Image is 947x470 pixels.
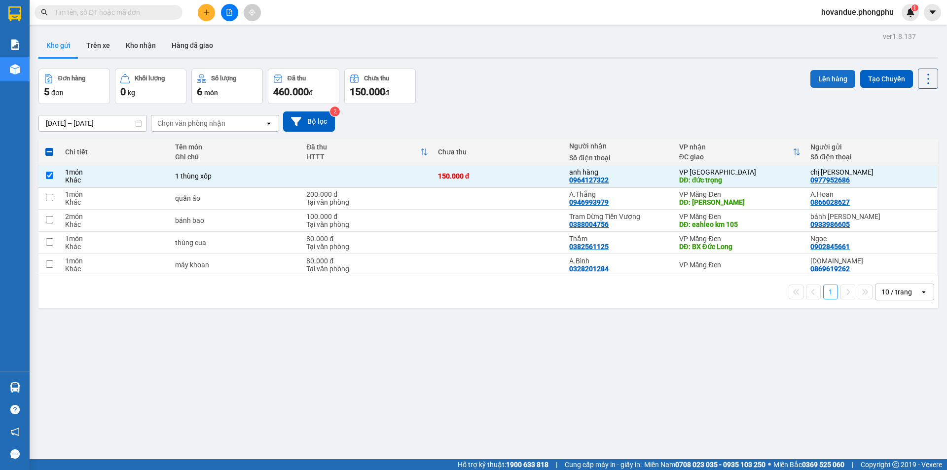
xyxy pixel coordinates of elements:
[810,176,850,184] div: 0977952686
[569,154,669,162] div: Số điện thoại
[679,190,801,198] div: VP Măng Đen
[42,66,85,72] span: SĐT:
[301,139,433,165] th: Toggle SortBy
[203,9,210,16] span: plus
[924,4,941,21] button: caret-down
[810,70,855,88] button: Lên hàng
[175,261,297,269] div: máy khoan
[10,405,20,414] span: question-circle
[810,153,932,161] div: Số điện thoại
[881,287,912,297] div: 10 / trang
[810,168,932,176] div: chị vân
[679,213,801,220] div: VP Măng Đen
[438,172,560,180] div: 150.000 đ
[244,4,261,21] button: aim
[569,243,609,251] div: 0382561125
[58,75,85,82] div: Đơn hàng
[438,148,560,156] div: Chưa thu
[120,86,126,98] span: 0
[306,143,420,151] div: Đã thu
[306,243,428,251] div: Tại văn phòng
[810,265,850,273] div: 0869619262
[802,461,844,469] strong: 0369 525 060
[364,75,389,82] div: Chưa thu
[569,190,669,198] div: A.Thắng
[906,8,915,17] img: icon-new-feature
[569,213,669,220] div: Tram Dừng Tiến Vượng
[928,8,937,17] span: caret-down
[679,243,801,251] div: DĐ: BX Đức Long
[249,9,255,16] span: aim
[198,4,215,21] button: plus
[65,235,165,243] div: 1 món
[54,66,85,72] strong: 0333 161718
[10,427,20,436] span: notification
[268,69,339,104] button: Đã thu460.000đ
[569,176,609,184] div: 0964127322
[813,6,902,18] span: hovandue.phongphu
[773,459,844,470] span: Miền Bắc
[175,217,297,224] div: bánh bao
[42,16,133,29] span: VP HCM: 522 [PERSON_NAME], P.4, Q.[GEOGRAPHIC_DATA]
[892,461,899,468] span: copyright
[42,51,146,64] span: VP [GEOGRAPHIC_DATA]: 84C KQH [PERSON_NAME], P.7, [GEOGRAPHIC_DATA]
[42,31,110,50] span: VP Bình Dương: 36 Xuyên Á, [PERSON_NAME], Dĩ An, [GEOGRAPHIC_DATA]
[679,143,793,151] div: VP nhận
[157,118,225,128] div: Chọn văn phòng nhận
[191,69,263,104] button: Số lượng6món
[810,213,932,220] div: bánh Bao Minh Hảo
[65,176,165,184] div: Khác
[38,34,78,57] button: Kho gửi
[118,34,164,57] button: Kho nhận
[306,220,428,228] div: Tại văn phòng
[810,220,850,228] div: 0933986605
[569,265,609,273] div: 0328201284
[330,107,340,116] sup: 2
[810,243,850,251] div: 0902845661
[679,220,801,228] div: DĐ: eahleo km 105
[65,190,165,198] div: 1 món
[306,213,428,220] div: 100.000 đ
[65,148,165,156] div: Chi tiết
[569,198,609,206] div: 0946993979
[306,190,428,198] div: 200.000 đ
[65,168,165,176] div: 1 món
[306,257,428,265] div: 80.000 đ
[569,235,669,243] div: Thắm
[679,235,801,243] div: VP Măng Đen
[10,64,20,74] img: warehouse-icon
[5,21,40,57] img: logo
[883,31,916,42] div: ver 1.8.137
[175,172,297,180] div: 1 thùng xốp
[38,69,110,104] button: Đơn hàng5đơn
[10,449,20,459] span: message
[42,5,122,15] strong: PHONG PHÚ EXPRESS
[810,235,932,243] div: Ngọc
[679,261,801,269] div: VP Măng Đen
[204,89,218,97] span: món
[288,75,306,82] div: Đã thu
[135,75,165,82] div: Khối lượng
[569,220,609,228] div: 0388004756
[920,288,928,296] svg: open
[306,265,428,273] div: Tại văn phòng
[768,463,771,467] span: ⚪️
[39,115,146,131] input: Select a date range.
[679,198,801,206] div: DĐ: Gia Lai
[911,4,918,11] sup: 1
[810,190,932,198] div: A.Hoan
[556,459,557,470] span: |
[54,7,171,18] input: Tìm tên, số ĐT hoặc mã đơn
[344,69,416,104] button: Chưa thu150.000đ
[569,142,669,150] div: Người nhận
[350,86,385,98] span: 150.000
[65,243,165,251] div: Khác
[65,198,165,206] div: Khác
[679,176,801,184] div: DĐ: đức trọng
[175,194,297,202] div: quần áo
[128,89,135,97] span: kg
[823,285,838,299] button: 1
[273,86,309,98] span: 460.000
[197,86,202,98] span: 6
[115,69,186,104] button: Khối lượng0kg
